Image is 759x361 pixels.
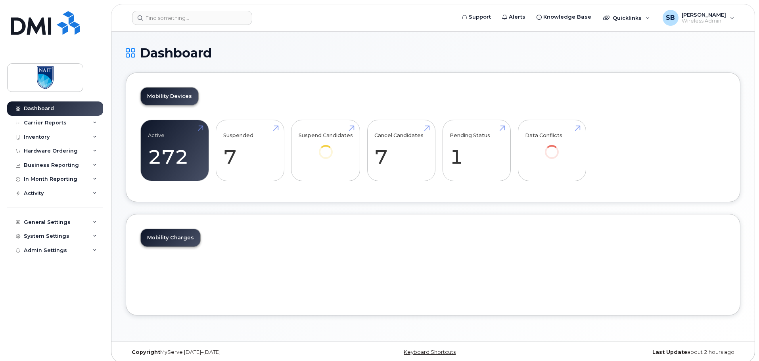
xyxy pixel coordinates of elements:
a: Data Conflicts [525,124,579,170]
div: about 2 hours ago [535,349,740,355]
h1: Dashboard [126,46,740,60]
a: Keyboard Shortcuts [404,349,456,355]
strong: Last Update [652,349,687,355]
a: Mobility Charges [141,229,200,246]
strong: Copyright [132,349,160,355]
a: Pending Status 1 [450,124,503,177]
a: Suspend Candidates [299,124,353,170]
div: MyServe [DATE]–[DATE] [126,349,331,355]
a: Active 272 [148,124,201,177]
a: Cancel Candidates 7 [374,124,428,177]
a: Mobility Devices [141,88,198,105]
a: Suspended 7 [223,124,277,177]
